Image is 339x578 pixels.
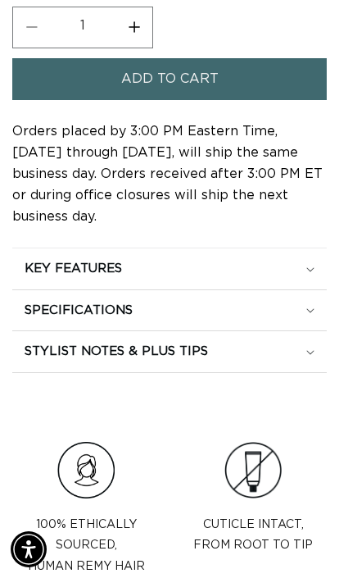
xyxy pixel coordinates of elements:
span: Orders placed by 3:00 PM Eastern Time, [DATE] through [DATE], will ship the same business day. Or... [12,125,323,223]
summary: SPECIFICATIONS [12,290,327,331]
h2: KEY FEATURES [25,261,122,277]
div: Accessibility Menu [11,531,47,567]
summary: STYLIST NOTES & PLUS TIPS [12,331,327,372]
p: Cuticle intact, from root to tip [193,515,313,556]
iframe: Chat Widget [257,499,339,578]
img: Clip_path_group_3e966cc6-585a-453a-be60-cd6cdacd677c.png [224,442,282,499]
span: Add to cart [121,58,219,100]
h2: STYLIST NOTES & PLUS TIPS [25,344,208,360]
summary: KEY FEATURES [12,248,327,289]
img: Hair_Icon_a70f8c6f-f1c4-41e1-8dbd-f323a2e654e6.png [57,442,115,499]
button: Add to cart [12,58,327,100]
h2: SPECIFICATIONS [25,303,133,319]
p: 100% Ethically sourced, Human Remy Hair [12,515,160,577]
